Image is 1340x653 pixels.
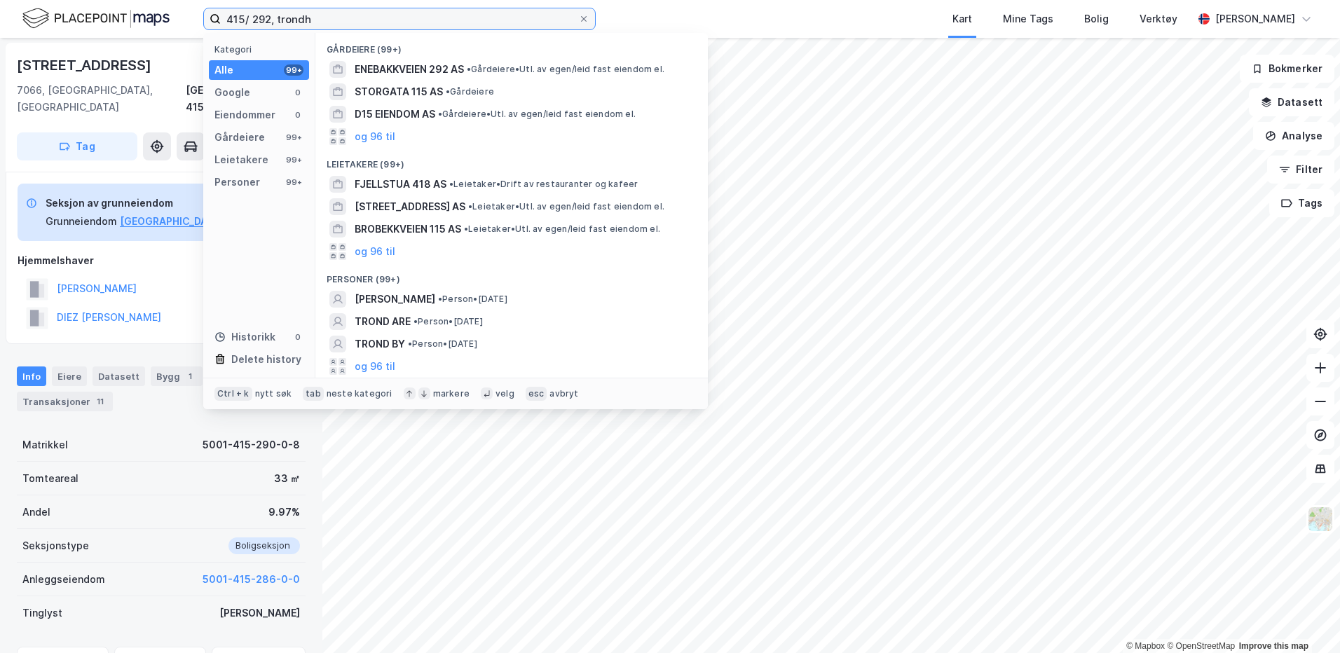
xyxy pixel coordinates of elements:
div: Anleggseiendom [22,571,105,588]
div: [PERSON_NAME] [219,605,300,621]
span: FJELLSTUA 418 AS [355,176,446,193]
div: Datasett [93,366,145,386]
div: Bygg [151,366,203,386]
div: avbryt [549,388,578,399]
div: 33 ㎡ [274,470,300,487]
button: Datasett [1249,88,1334,116]
div: 7066, [GEOGRAPHIC_DATA], [GEOGRAPHIC_DATA] [17,82,186,116]
span: TROND ARE [355,313,411,330]
div: Tomteareal [22,470,78,487]
div: markere [433,388,470,399]
div: 0 [292,109,303,121]
div: Gårdeiere [214,129,265,146]
span: STORGATA 115 AS [355,83,443,100]
div: 1 [183,369,197,383]
div: Personer [214,174,260,191]
div: Eiendommer [214,106,275,123]
div: nytt søk [255,388,292,399]
div: [GEOGRAPHIC_DATA], 415/290/0/8 [186,82,306,116]
div: 0 [292,331,303,343]
button: Tags [1269,189,1334,217]
button: og 96 til [355,128,395,145]
span: Gårdeiere • Utl. av egen/leid fast eiendom el. [467,64,664,75]
span: Person • [DATE] [413,316,483,327]
span: • [468,201,472,212]
div: Seksjon av grunneiendom [46,195,271,212]
button: Tag [17,132,137,160]
span: BROBEKKVEIEN 115 AS [355,221,461,238]
div: Google [214,84,250,101]
img: logo.f888ab2527a4732fd821a326f86c7f29.svg [22,6,170,31]
a: OpenStreetMap [1167,641,1235,651]
div: Grunneiendom [46,213,117,230]
div: 0 [292,87,303,98]
div: esc [526,387,547,401]
div: Kart [952,11,972,27]
span: Leietaker • Utl. av egen/leid fast eiendom el. [464,224,660,235]
button: og 96 til [355,358,395,375]
div: Leietakere [214,151,268,168]
div: [STREET_ADDRESS] [17,54,154,76]
div: 99+ [284,177,303,188]
span: • [446,86,450,97]
div: Tinglyst [22,605,62,621]
span: • [464,224,468,234]
span: Gårdeiere [446,86,494,97]
div: Andel [22,504,50,521]
div: Alle [214,62,233,78]
button: Filter [1267,156,1334,184]
span: • [438,294,442,304]
span: Leietaker • Utl. av egen/leid fast eiendom el. [468,201,664,212]
button: 5001-415-286-0-0 [203,571,300,588]
span: ENEBAKKVEIEN 292 AS [355,61,464,78]
span: TROND BY [355,336,405,352]
div: tab [303,387,324,401]
div: 99+ [284,154,303,165]
div: Ctrl + k [214,387,252,401]
span: Person • [DATE] [408,338,477,350]
div: Delete history [231,351,301,368]
input: Søk på adresse, matrikkel, gårdeiere, leietakere eller personer [221,8,578,29]
div: Hjemmelshaver [18,252,305,269]
button: og 96 til [355,243,395,260]
span: • [438,109,442,119]
div: 99+ [284,64,303,76]
span: • [467,64,471,74]
span: • [449,179,453,189]
div: Seksjonstype [22,537,89,554]
div: Mine Tags [1003,11,1053,27]
div: Kontrollprogram for chat [1270,586,1340,653]
div: Leietakere (99+) [315,148,708,173]
div: 9.97% [268,504,300,521]
button: Analyse [1253,122,1334,150]
span: D15 EIENDOM AS [355,106,435,123]
div: Personer (99+) [315,263,708,288]
div: Kategori [214,44,309,55]
div: Transaksjoner [17,392,113,411]
span: Gårdeiere • Utl. av egen/leid fast eiendom el. [438,109,636,120]
span: • [408,338,412,349]
span: • [413,316,418,326]
button: [GEOGRAPHIC_DATA], 415/290 [120,213,271,230]
div: [PERSON_NAME] [1215,11,1295,27]
a: Mapbox [1126,641,1165,651]
span: [STREET_ADDRESS] AS [355,198,465,215]
div: neste kategori [327,388,392,399]
div: 5001-415-290-0-8 [203,437,300,453]
button: Bokmerker [1240,55,1334,83]
img: Z [1307,506,1334,532]
iframe: Chat Widget [1270,586,1340,653]
span: [PERSON_NAME] [355,291,435,308]
div: Eiere [52,366,87,386]
div: Matrikkel [22,437,68,453]
div: Info [17,366,46,386]
span: Leietaker • Drift av restauranter og kafeer [449,179,638,190]
div: 99+ [284,132,303,143]
span: Person • [DATE] [438,294,507,305]
div: Bolig [1084,11,1109,27]
div: Gårdeiere (99+) [315,33,708,58]
div: Historikk [214,329,275,345]
div: 11 [93,394,107,408]
a: Improve this map [1239,641,1308,651]
div: velg [495,388,514,399]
